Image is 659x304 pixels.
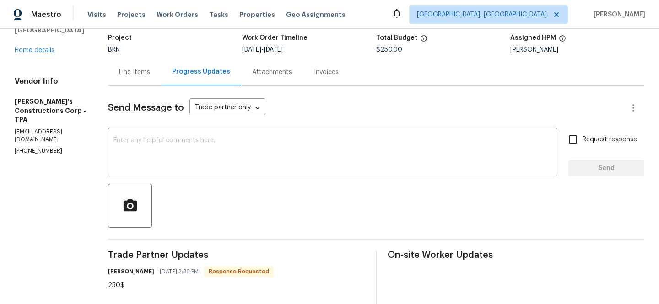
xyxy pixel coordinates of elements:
span: Request response [583,135,637,144]
h5: Work Order Timeline [242,35,308,41]
div: Trade partner only [189,101,265,116]
h5: [GEOGRAPHIC_DATA] [15,26,86,35]
div: Line Items [119,68,150,77]
h5: Assigned HPM [510,35,556,41]
span: The hpm assigned to this work order. [559,35,566,47]
span: [DATE] [264,47,283,53]
span: Visits [87,10,106,19]
span: [PERSON_NAME] [590,10,645,19]
span: Geo Assignments [286,10,346,19]
span: - [242,47,283,53]
span: $250.00 [376,47,402,53]
h5: Project [108,35,132,41]
div: [PERSON_NAME] [510,47,644,53]
a: Home details [15,47,54,53]
span: Work Orders [157,10,198,19]
span: Projects [117,10,146,19]
span: BRN [108,47,120,53]
h5: Total Budget [376,35,417,41]
h6: [PERSON_NAME] [108,267,154,276]
span: Trade Partner Updates [108,251,365,260]
div: Progress Updates [172,67,230,76]
div: Invoices [314,68,339,77]
span: [DATE] [242,47,261,53]
span: The total cost of line items that have been proposed by Opendoor. This sum includes line items th... [420,35,427,47]
span: Properties [239,10,275,19]
h4: Vendor Info [15,77,86,86]
p: [EMAIL_ADDRESS][DOMAIN_NAME] [15,128,86,144]
span: [DATE] 2:39 PM [160,267,199,276]
span: Maestro [31,10,61,19]
span: Tasks [209,11,228,18]
span: Response Requested [205,267,273,276]
span: On-site Worker Updates [388,251,644,260]
span: [GEOGRAPHIC_DATA], [GEOGRAPHIC_DATA] [417,10,547,19]
div: Attachments [252,68,292,77]
span: Send Message to [108,103,184,112]
h5: [PERSON_NAME]'s Constructions Corp - TPA [15,97,86,124]
div: 250$ [108,281,274,290]
p: [PHONE_NUMBER] [15,147,86,155]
